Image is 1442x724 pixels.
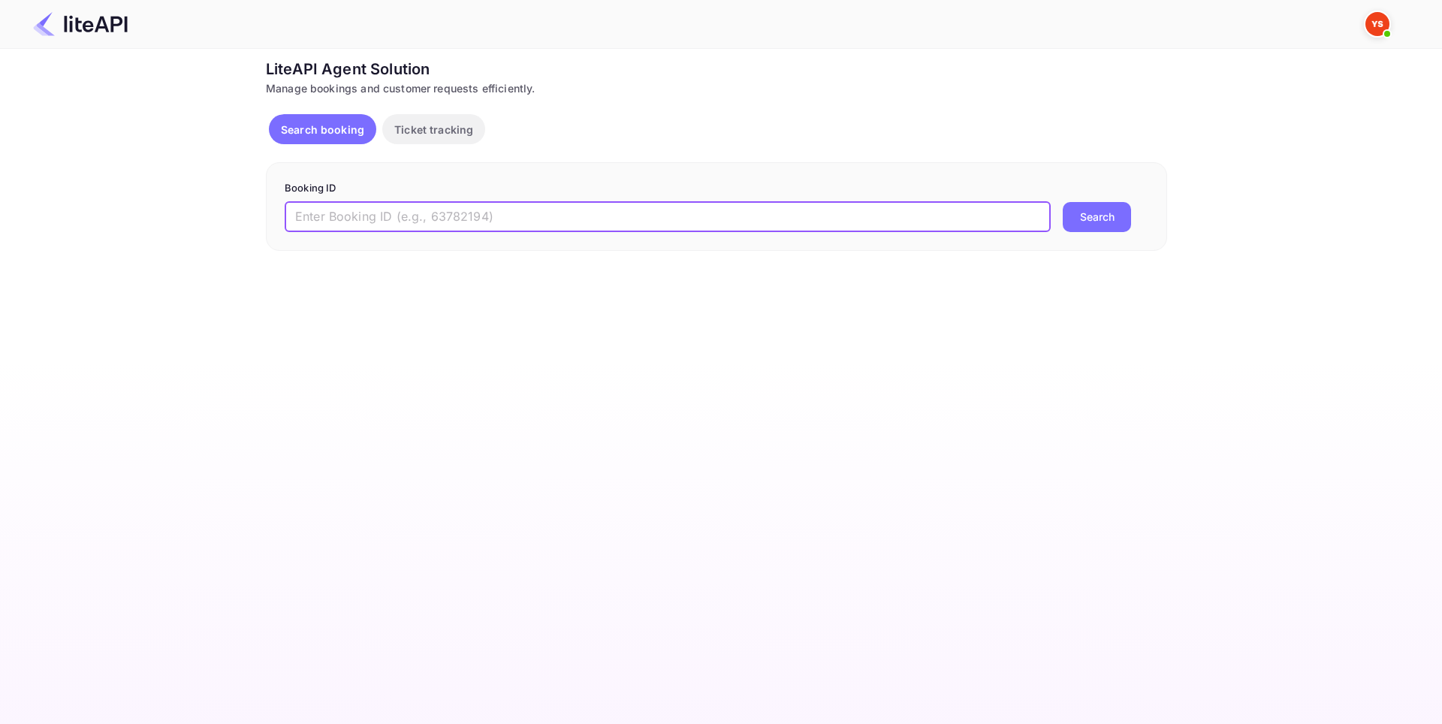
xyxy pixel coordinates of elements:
input: Enter Booking ID (e.g., 63782194) [285,202,1051,232]
p: Booking ID [285,181,1148,196]
img: Yandex Support [1365,12,1389,36]
button: Search [1063,202,1131,232]
p: Search booking [281,122,364,137]
p: Ticket tracking [394,122,473,137]
div: LiteAPI Agent Solution [266,58,1167,80]
img: LiteAPI Logo [33,12,128,36]
div: Manage bookings and customer requests efficiently. [266,80,1167,96]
